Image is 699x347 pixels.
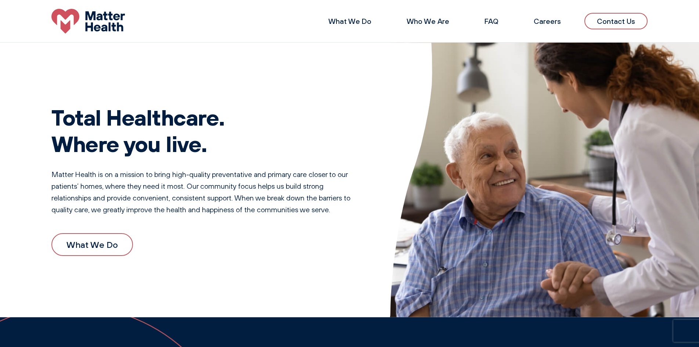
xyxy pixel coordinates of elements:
p: Matter Health is on a mission to bring high-quality preventative and primary care closer to our p... [51,169,361,216]
a: What We Do [51,233,133,256]
a: Who We Are [407,17,449,26]
a: What We Do [328,17,371,26]
h1: Total Healthcare. Where you live. [51,104,361,157]
a: FAQ [484,17,498,26]
a: Careers [534,17,561,26]
a: Contact Us [584,13,648,29]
